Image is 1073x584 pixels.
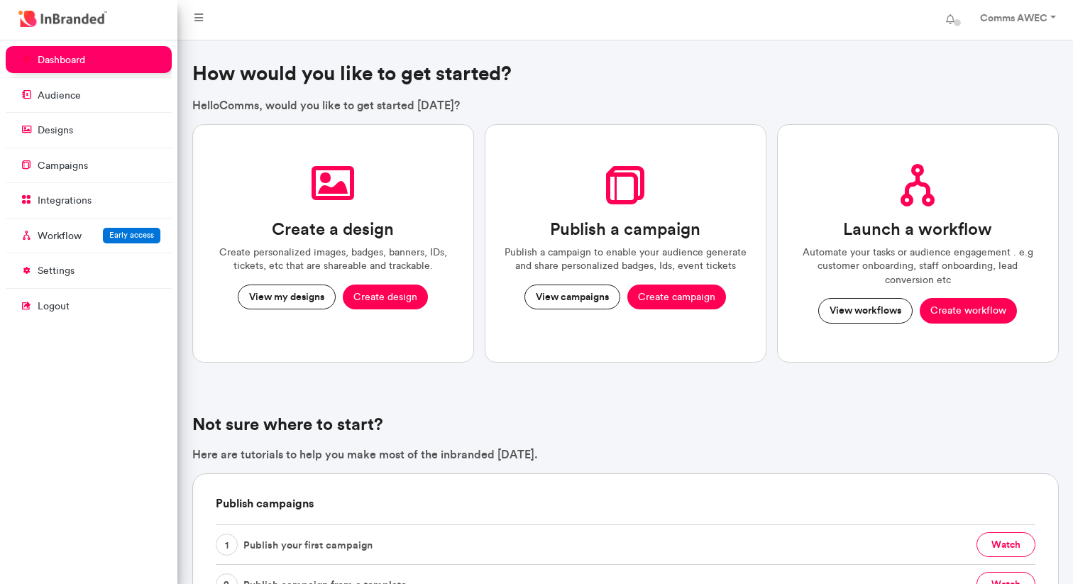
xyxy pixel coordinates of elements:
p: designs [38,123,73,138]
p: Workflow [38,229,82,243]
span: Publish your first campaign [243,534,373,556]
button: watch [976,532,1035,557]
a: audience [6,82,172,109]
a: campaigns [6,152,172,179]
p: dashboard [38,53,85,67]
a: designs [6,116,172,143]
button: View campaigns [524,285,620,310]
span: 1 [216,534,238,556]
button: Create workflow [920,298,1017,324]
p: Here are tutorials to help you make most of the inbranded [DATE]. [192,446,1059,462]
a: integrations [6,187,172,214]
strong: Comms AWEC [980,11,1047,24]
p: Hello Comms , would you like to get started [DATE]? [192,97,1059,113]
p: Automate your tasks or audience engagement . e.g customer onboarding, staff onboarding, lead conv... [795,246,1041,287]
h3: Create a design [272,219,394,240]
p: logout [38,299,70,314]
button: Create design [343,285,428,310]
p: audience [38,89,81,103]
span: Early access [109,230,154,240]
p: settings [38,264,75,278]
button: View workflows [818,298,913,324]
h3: How would you like to get started? [192,62,1059,86]
button: View my designs [238,285,336,310]
h4: Not sure where to start? [192,414,1059,435]
a: Comms AWEC [966,6,1067,34]
h3: Publish a campaign [550,219,700,240]
img: InBranded Logo [15,7,111,31]
p: campaigns [38,159,88,173]
a: settings [6,257,172,284]
p: integrations [38,194,92,208]
p: Create personalized images, badges, banners, IDs, tickets, etc that are shareable and trackable. [210,246,456,273]
button: Create campaign [627,285,726,310]
a: dashboard [6,46,172,73]
a: WorkflowEarly access [6,222,172,249]
h6: Publish campaigns [216,474,1035,524]
p: Publish a campaign to enable your audience generate and share personalized badges, Ids, event tic... [502,246,749,273]
h3: Launch a workflow [843,219,992,240]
